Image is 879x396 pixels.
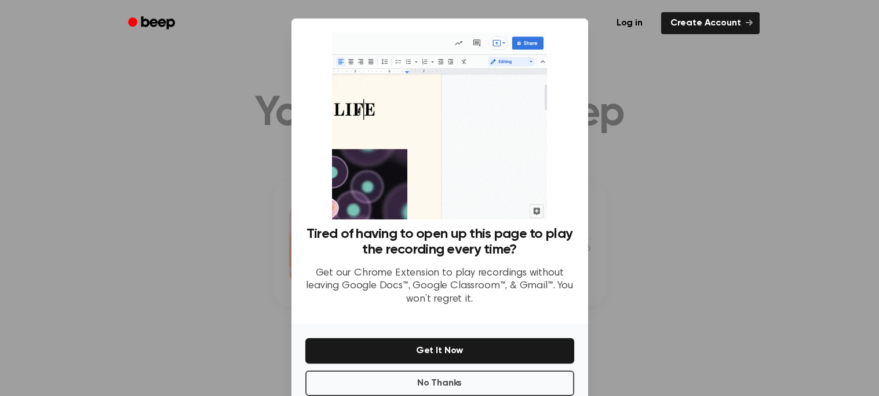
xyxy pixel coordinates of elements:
[120,12,185,35] a: Beep
[661,12,760,34] a: Create Account
[305,371,574,396] button: No Thanks
[305,338,574,364] button: Get It Now
[305,226,574,258] h3: Tired of having to open up this page to play the recording every time?
[605,10,654,36] a: Log in
[305,267,574,306] p: Get our Chrome Extension to play recordings without leaving Google Docs™, Google Classroom™, & Gm...
[332,32,547,219] img: Beep extension in action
